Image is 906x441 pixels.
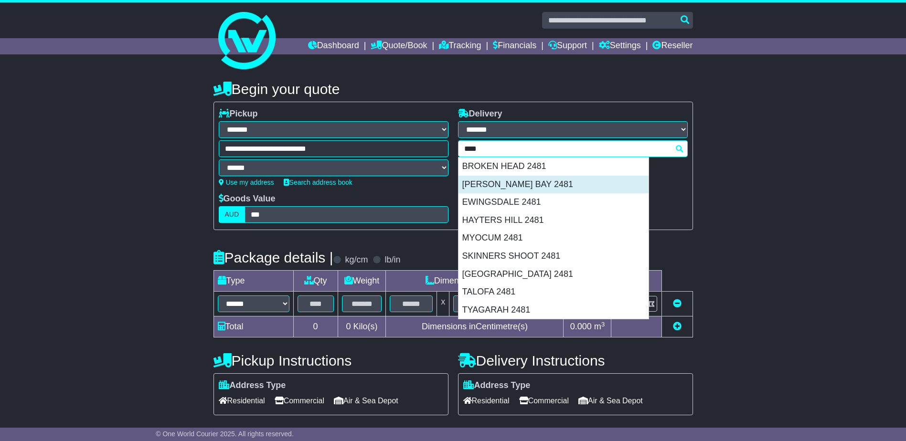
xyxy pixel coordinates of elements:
a: Support [548,38,587,54]
a: Quote/Book [371,38,427,54]
span: © One World Courier 2025. All rights reserved. [156,430,294,438]
h4: Package details | [213,250,333,265]
h4: Begin your quote [213,81,693,97]
span: Air & Sea Depot [578,393,643,408]
td: Dimensions in Centimetre(s) [386,316,564,337]
label: AUD [219,206,245,223]
td: Qty [293,271,338,292]
td: Total [213,316,293,337]
a: Search address book [284,178,352,186]
h4: Delivery Instructions [458,353,693,368]
td: Dimensions (L x W x H) [386,271,564,292]
a: Tracking [439,38,481,54]
div: EWINGSDALE 2481 [458,193,649,211]
span: Residential [219,393,265,408]
h4: Pickup Instructions [213,353,448,368]
div: [PERSON_NAME] BAY 2481 [458,176,649,194]
a: Remove this item [673,299,682,308]
span: Commercial [275,393,324,408]
div: [GEOGRAPHIC_DATA] 2481 [458,265,649,283]
span: m [594,322,605,331]
span: Commercial [519,393,569,408]
span: 0 [346,322,351,331]
td: 0 [293,316,338,337]
sup: 3 [601,321,605,328]
a: Settings [599,38,641,54]
label: kg/cm [345,255,368,265]
span: Residential [463,393,510,408]
td: Weight [338,271,386,292]
div: TALOFA 2481 [458,283,649,301]
div: TYAGARAH 2481 [458,301,649,319]
span: Air & Sea Depot [334,393,398,408]
a: Reseller [652,38,693,54]
label: Address Type [463,380,531,391]
span: 0.000 [570,322,592,331]
div: BROKEN HEAD 2481 [458,157,649,176]
a: Dashboard [308,38,359,54]
td: Type [213,271,293,292]
div: SKINNERS SHOOT 2481 [458,247,649,265]
label: lb/in [384,255,400,265]
label: Address Type [219,380,286,391]
label: Goods Value [219,194,276,204]
div: HAYTERS HILL 2481 [458,211,649,230]
a: Use my address [219,178,274,186]
div: MYOCUM 2481 [458,229,649,247]
td: Kilo(s) [338,316,386,337]
typeahead: Please provide city [458,140,688,157]
td: x [437,292,449,316]
a: Financials [493,38,536,54]
label: Delivery [458,109,502,119]
label: Pickup [219,109,258,119]
a: Add new item [673,322,682,331]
